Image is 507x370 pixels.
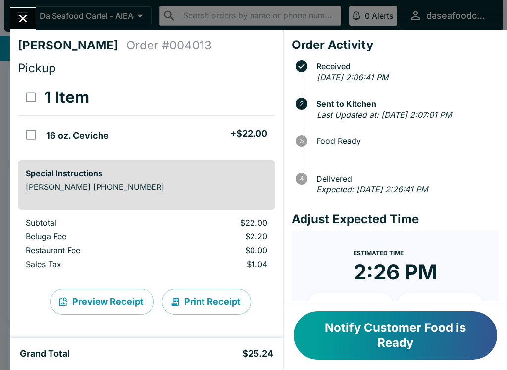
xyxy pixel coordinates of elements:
h4: Adjust Expected Time [292,212,499,227]
p: $0.00 [170,245,267,255]
text: 2 [300,100,304,108]
h5: Grand Total [20,348,70,360]
table: orders table [18,80,275,152]
p: Sales Tax [26,259,154,269]
button: Notify Customer Food is Ready [294,311,497,360]
button: Close [10,8,36,29]
h5: $25.24 [242,348,273,360]
table: orders table [18,218,275,273]
h6: Special Instructions [26,168,267,178]
em: Last Updated at: [DATE] 2:07:01 PM [317,110,452,120]
span: Received [311,62,499,71]
time: 2:26 PM [354,259,437,285]
span: Pickup [18,61,56,75]
h3: 1 Item [44,88,89,107]
span: Sent to Kitchen [311,99,499,108]
p: Restaurant Fee [26,245,154,255]
text: 4 [299,175,304,183]
h4: [PERSON_NAME] [18,38,126,53]
em: [DATE] 2:06:41 PM [317,72,388,82]
p: Subtotal [26,218,154,228]
span: Delivered [311,174,499,183]
text: 3 [300,137,304,145]
p: Beluga Fee [26,231,154,241]
p: $1.04 [170,259,267,269]
button: + 10 [307,293,394,318]
p: [PERSON_NAME] [PHONE_NUMBER] [26,182,267,192]
h4: Order Activity [292,38,499,52]
h5: + $22.00 [230,128,267,139]
button: Print Receipt [162,289,251,315]
h5: 16 oz. Ceviche [46,130,109,141]
button: Preview Receipt [50,289,154,315]
p: $22.00 [170,218,267,228]
span: Food Ready [311,137,499,145]
em: Expected: [DATE] 2:26:41 PM [316,185,428,194]
button: + 20 [397,293,483,318]
h4: Order # 004013 [126,38,212,53]
p: $2.20 [170,231,267,241]
span: Estimated Time [354,249,404,257]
